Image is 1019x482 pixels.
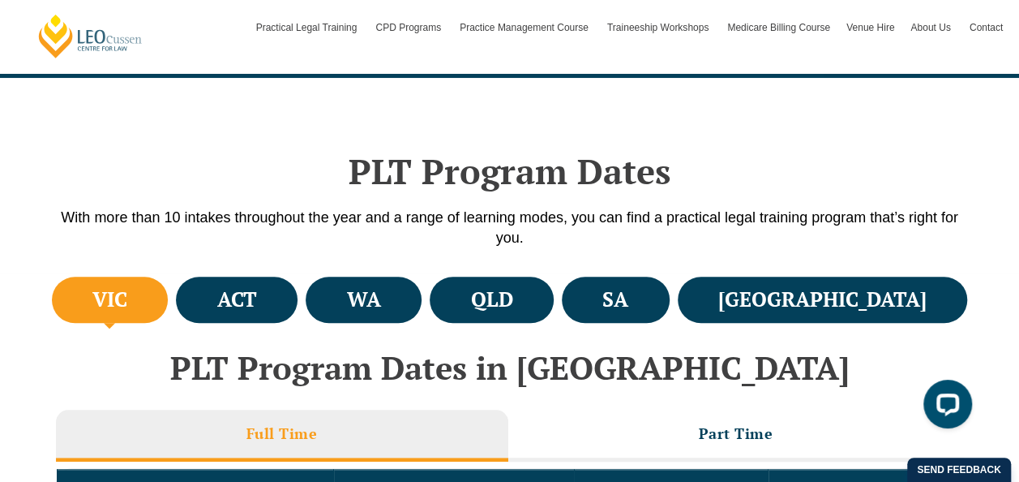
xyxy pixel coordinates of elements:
[48,350,972,385] h2: PLT Program Dates in [GEOGRAPHIC_DATA]
[217,286,257,313] h4: ACT
[838,4,902,51] a: Venue Hire
[36,13,144,59] a: [PERSON_NAME] Centre for Law
[902,4,961,51] a: About Us
[718,286,927,313] h4: [GEOGRAPHIC_DATA]
[910,373,978,441] iframe: LiveChat chat widget
[248,4,368,51] a: Practical Legal Training
[48,208,972,248] p: With more than 10 intakes throughout the year and a range of learning modes, you can find a pract...
[602,286,628,313] h4: SA
[452,4,599,51] a: Practice Management Course
[48,151,972,192] h2: PLT Program Dates
[699,424,773,443] h3: Part Time
[719,4,838,51] a: Medicare Billing Course
[599,4,719,51] a: Traineeship Workshops
[367,4,452,51] a: CPD Programs
[92,286,127,313] h4: VIC
[347,286,381,313] h4: WA
[961,4,1011,51] a: Contact
[470,286,512,313] h4: QLD
[246,424,318,443] h3: Full Time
